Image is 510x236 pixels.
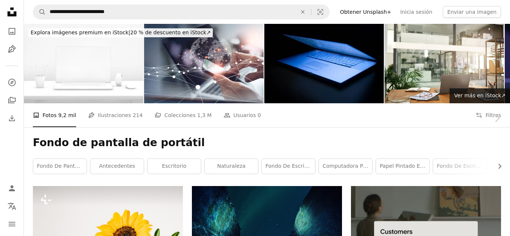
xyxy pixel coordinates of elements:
a: Ilustraciones [4,42,19,57]
a: Ver más en iStock↗ [450,88,510,103]
span: 214 [133,111,143,119]
a: Fotos [4,24,19,39]
button: Idioma [4,199,19,214]
button: Búsqueda visual [311,5,329,19]
button: Enviar una imagen [443,6,501,18]
a: Explora imágenes premium en iStock|20 % de descuento en iStock↗ [24,24,217,42]
span: Ver más en iStock ↗ [454,92,506,98]
a: Ilustraciones 214 [88,103,143,127]
a: Siguiente [484,82,510,154]
a: naturaleza [205,159,258,174]
span: 1,3 M [197,111,212,119]
a: Colecciones 1,3 M [155,103,212,127]
img: Un espacio de trabajo organizado conduce a una mayor productividad [385,24,504,103]
img: Portátil con pantalla en blanco en el escritorio con el fondo blanco [24,24,143,103]
h1: Fondo de pantalla de portátil [33,136,501,150]
a: Iniciar sesión / Registrarse [4,181,19,196]
button: desplazar lista a la derecha [493,159,501,174]
a: papel pintado estético [376,159,429,174]
a: fondo de pantalla [33,159,87,174]
a: Obtener Unsplash+ [336,6,396,18]
img: Tecnología digital, conexión a internet, big data, marketing digital, IoT, internet de las cosas.... [144,24,264,103]
a: antecedentes [90,159,144,174]
button: Buscar en Unsplash [33,5,46,19]
span: Explora imágenes premium en iStock | [31,29,130,35]
a: Inicia sesión [396,6,437,18]
form: Encuentra imágenes en todo el sitio [33,4,330,19]
a: Usuarios 0 [224,103,261,127]
a: Fondo de escritorio [262,159,315,174]
span: 20 % de descuento en iStock ↗ [31,29,211,35]
button: Menú [4,217,19,232]
a: computadora portátil [319,159,372,174]
a: fondo de escritorio [433,159,486,174]
button: Borrar [295,5,311,19]
button: Filtros [476,103,501,127]
a: Explorar [4,75,19,90]
a: escritorio [147,159,201,174]
img: Serie de tecnología [264,24,384,103]
span: 0 [258,111,261,119]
